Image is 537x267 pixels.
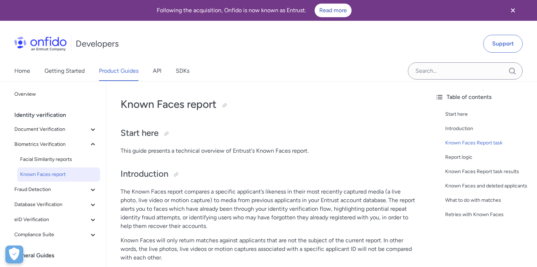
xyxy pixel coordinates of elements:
div: Cookie Preferences [5,245,23,263]
span: Biometrics Verification [14,140,89,149]
h2: Introduction [121,168,415,180]
a: Product Guides [99,61,138,81]
button: Compliance Suite [11,228,100,242]
p: This guide presents a technical overview of Entrust's Known Faces report. [121,147,415,155]
a: Facial Similarity reports [17,152,100,167]
div: Following the acquisition, Onfido is now known as Entrust. [9,4,500,17]
a: Known Faces Report task results [445,167,531,176]
div: General Guides [14,248,103,263]
div: Identity verification [14,108,103,122]
p: The Known Faces report compares a specific applicant’s likeness in their most recently captured m... [121,187,415,230]
button: Database Verification [11,197,100,212]
svg: Close banner [509,6,517,15]
a: Read more [315,4,352,17]
a: Start here [445,110,531,119]
a: Introduction [445,124,531,133]
h1: Developers [76,38,119,49]
p: Known Faces will only return matches against applicants that are not the subject of the current r... [121,236,415,262]
button: Document Verification [11,122,100,137]
a: Getting Started [44,61,85,81]
span: Database Verification [14,200,89,209]
a: Support [483,35,523,53]
a: Retries with Known Faces [445,210,531,219]
a: Home [14,61,30,81]
img: Onfido Logo [14,37,67,51]
span: Fraud Detection [14,185,89,194]
a: SDKs [176,61,189,81]
h1: Known Faces report [121,97,415,111]
button: Close banner [500,1,526,19]
span: Compliance Suite [14,230,89,239]
a: Known Faces report [17,167,100,182]
a: What to do with matches [445,196,531,205]
a: Report logic [445,153,531,162]
button: eID Verification [11,213,100,227]
button: Biometrics Verification [11,137,100,152]
a: Known Faces and deleted applicants [445,182,531,190]
input: Onfido search input field [408,62,523,80]
h2: Start here [121,127,415,139]
a: Overview [11,87,100,101]
span: eID Verification [14,215,89,224]
button: Fraud Detection [11,182,100,197]
span: Facial Similarity reports [20,155,97,164]
a: API [153,61,161,81]
span: Known Faces report [20,170,97,179]
div: Table of contents [435,93,531,101]
button: Open Preferences [5,245,23,263]
span: Document Verification [14,125,89,134]
a: Known Faces Report task [445,139,531,147]
span: Overview [14,90,97,99]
